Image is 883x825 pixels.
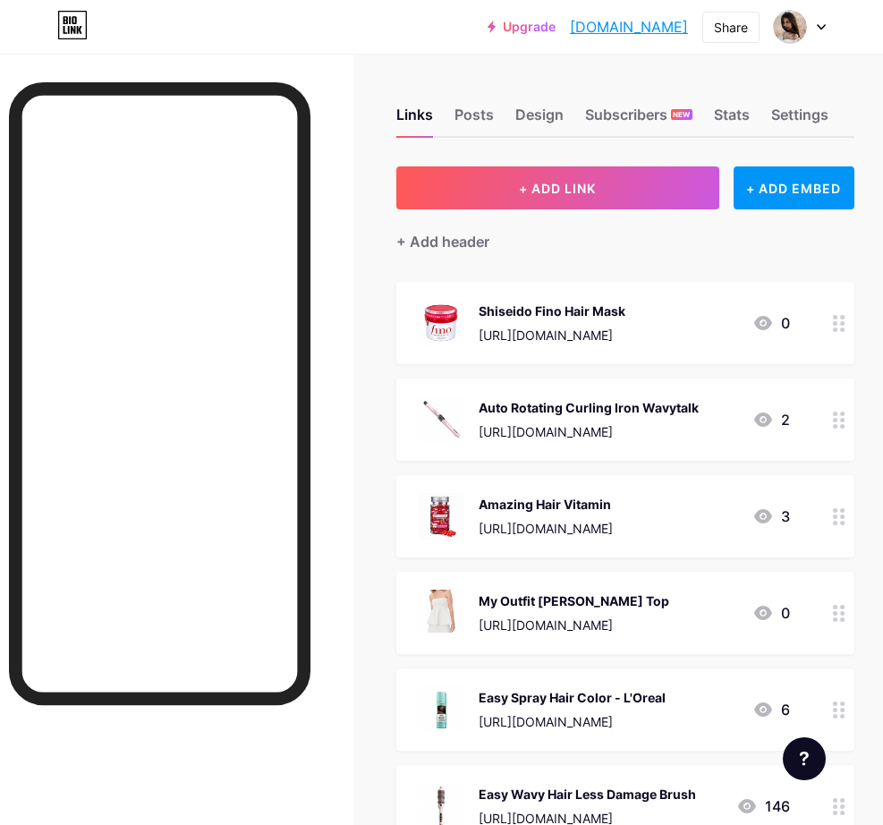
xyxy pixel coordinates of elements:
div: My Outfit [PERSON_NAME] Top [479,591,669,610]
img: Auto Rotating Curling Iron Wavytalk [418,396,464,443]
img: ketogoodfoodforyou [773,10,807,44]
span: + ADD LINK [519,181,596,196]
div: [URL][DOMAIN_NAME] [479,616,669,634]
div: [URL][DOMAIN_NAME] [479,712,666,731]
div: Easy Wavy Hair Less Damage Brush [479,785,696,804]
div: 146 [736,795,790,817]
div: Subscribers [585,104,692,136]
div: [URL][DOMAIN_NAME] [479,326,625,344]
div: Amazing Hair Vitamin [479,495,613,514]
div: Easy Spray Hair Color - L'Oreal [479,688,666,707]
div: Posts [454,104,494,136]
a: Upgrade [488,20,556,34]
div: Auto Rotating Curling Iron Wavytalk [479,398,699,417]
div: + Add header [396,231,489,252]
div: Links [396,104,433,136]
div: 0 [752,312,790,334]
img: Shiseido Fino Hair Mask [418,300,464,346]
span: NEW [673,109,690,120]
img: Easy Spray Hair Color - L'Oreal [418,686,464,733]
button: + ADD LINK [396,166,719,209]
a: [DOMAIN_NAME] [570,16,688,38]
img: Amazing Hair Vitamin [418,493,464,540]
div: 3 [752,506,790,527]
div: + ADD EMBED [734,166,854,209]
div: [URL][DOMAIN_NAME] [479,519,613,538]
div: Settings [771,104,828,136]
div: 2 [752,409,790,430]
div: 0 [752,602,790,624]
div: Shiseido Fino Hair Mask [479,302,625,320]
div: Share [714,18,748,37]
div: 6 [752,699,790,720]
div: Design [515,104,564,136]
img: My Outfit Isadore Peplum Top [418,590,464,636]
div: [URL][DOMAIN_NAME] [479,422,699,441]
div: Stats [714,104,750,136]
